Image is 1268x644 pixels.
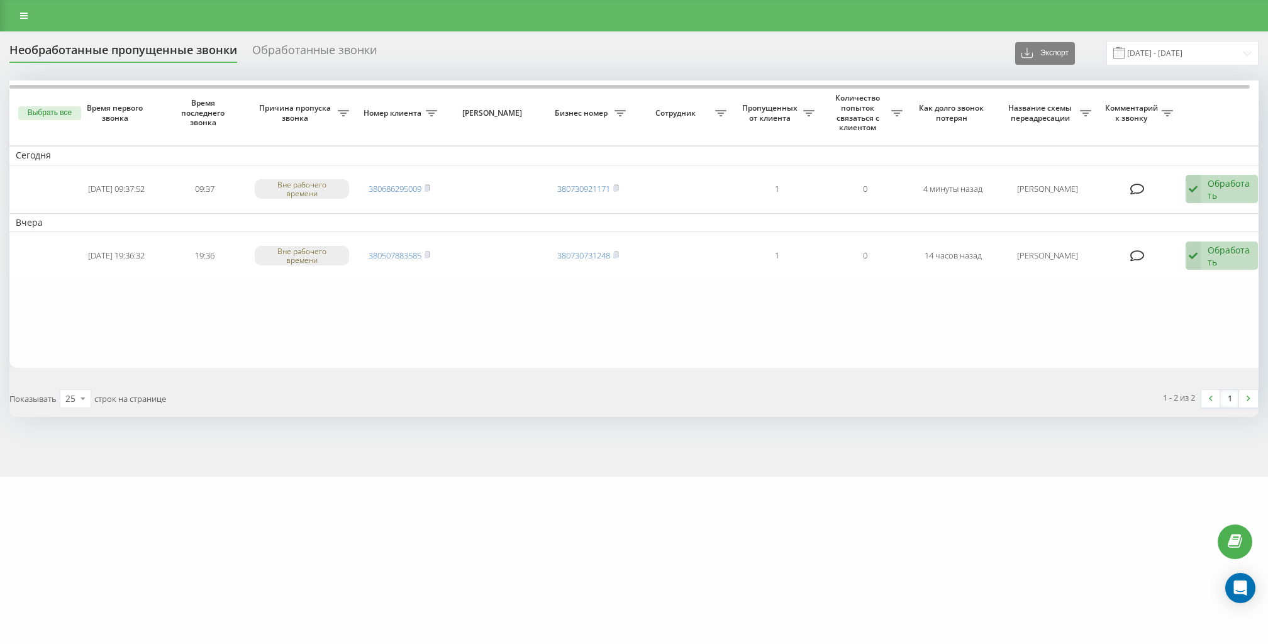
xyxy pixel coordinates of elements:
[72,168,160,211] td: [DATE] 09:37:52
[739,103,803,123] span: Пропущенных от клиента
[821,235,909,277] td: 0
[1104,103,1162,123] span: Комментарий к звонку
[9,43,237,63] div: Необработанные пропущенные звонки
[362,108,426,118] span: Номер клиента
[909,235,997,277] td: 14 часов назад
[1015,42,1075,65] button: Экспорт
[638,108,715,118] span: Сотрудник
[919,103,987,123] span: Как долго звонок потерян
[72,235,160,277] td: [DATE] 19:36:32
[1225,573,1255,603] div: Open Intercom Messenger
[733,235,821,277] td: 1
[997,235,1098,277] td: [PERSON_NAME]
[255,246,349,265] div: Вне рабочего времени
[369,250,421,261] a: 380507883585
[160,235,248,277] td: 19:36
[369,183,421,194] a: 380686295009
[454,108,533,118] span: [PERSON_NAME]
[65,392,75,405] div: 25
[18,106,81,120] button: Выбрать все
[252,43,377,63] div: Обработанные звонки
[1208,244,1251,268] div: Обработать
[997,168,1098,211] td: [PERSON_NAME]
[255,103,338,123] span: Причина пропуска звонка
[82,103,150,123] span: Время первого звонка
[1220,390,1239,408] a: 1
[9,213,1267,232] td: Вчера
[1003,103,1080,123] span: Название схемы переадресации
[94,393,166,404] span: строк на странице
[557,250,610,261] a: 380730731248
[821,168,909,211] td: 0
[733,168,821,211] td: 1
[9,146,1267,165] td: Сегодня
[170,98,238,128] span: Время последнего звонка
[909,168,997,211] td: 4 минуты назад
[160,168,248,211] td: 09:37
[1208,177,1251,201] div: Обработать
[557,183,610,194] a: 380730921171
[550,108,615,118] span: Бизнес номер
[827,93,891,132] span: Количество попыток связаться с клиентом
[9,393,57,404] span: Показывать
[1163,391,1195,404] div: 1 - 2 из 2
[255,179,349,198] div: Вне рабочего времени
